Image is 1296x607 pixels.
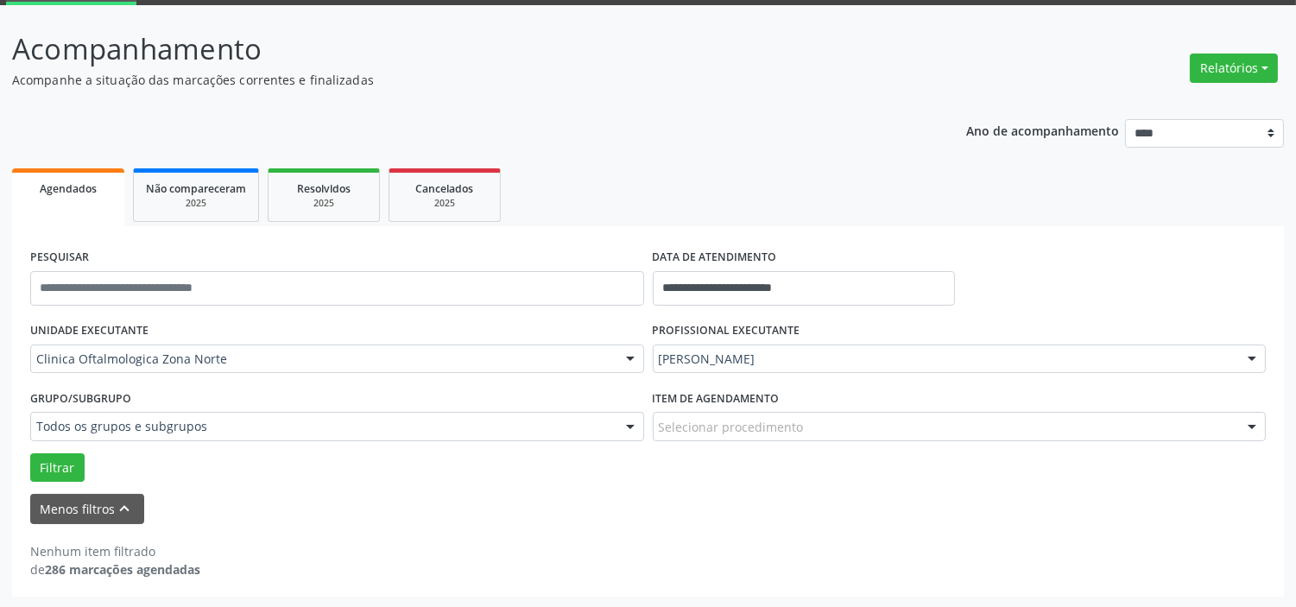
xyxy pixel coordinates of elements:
[30,318,149,345] label: UNIDADE EXECUTANTE
[40,181,97,196] span: Agendados
[653,385,780,412] label: Item de agendamento
[30,453,85,483] button: Filtrar
[30,385,131,412] label: Grupo/Subgrupo
[659,351,1231,368] span: [PERSON_NAME]
[146,181,246,196] span: Não compareceram
[146,197,246,210] div: 2025
[281,197,367,210] div: 2025
[966,119,1119,141] p: Ano de acompanhamento
[12,71,902,89] p: Acompanhe a situação das marcações correntes e finalizadas
[30,542,200,560] div: Nenhum item filtrado
[36,351,609,368] span: Clinica Oftalmologica Zona Norte
[1190,54,1278,83] button: Relatórios
[653,244,777,271] label: DATA DE ATENDIMENTO
[659,418,804,436] span: Selecionar procedimento
[401,197,488,210] div: 2025
[36,418,609,435] span: Todos os grupos e subgrupos
[45,561,200,578] strong: 286 marcações agendadas
[30,494,144,524] button: Menos filtroskeyboard_arrow_up
[30,560,200,579] div: de
[116,499,135,518] i: keyboard_arrow_up
[297,181,351,196] span: Resolvidos
[416,181,474,196] span: Cancelados
[12,28,902,71] p: Acompanhamento
[30,244,89,271] label: PESQUISAR
[653,318,800,345] label: PROFISSIONAL EXECUTANTE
